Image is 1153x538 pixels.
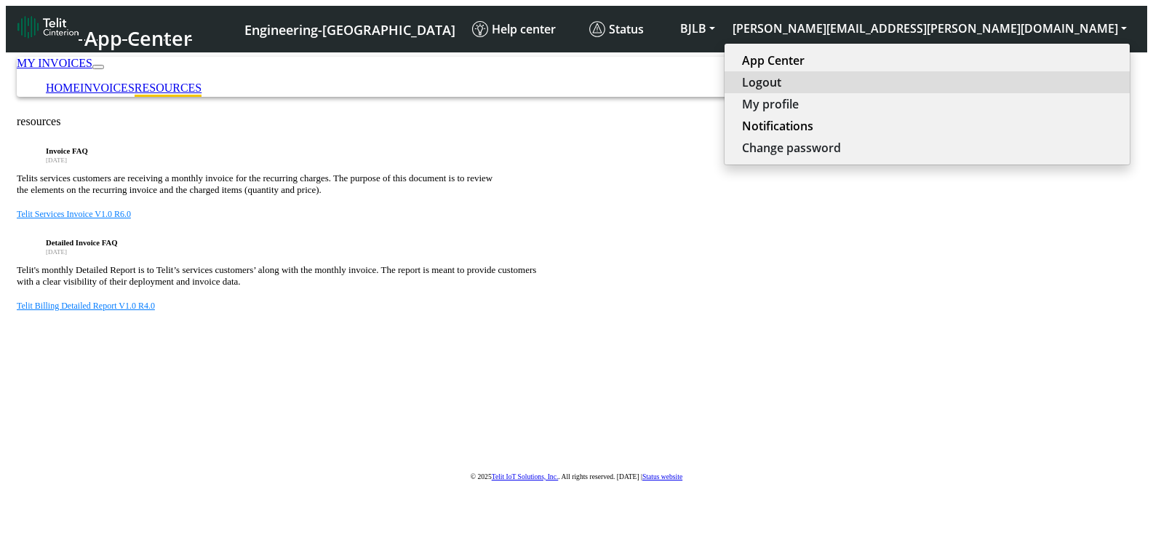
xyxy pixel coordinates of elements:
[46,146,1136,155] h6: Invoice FAQ
[17,173,1136,196] article: Telits services customers are receiving a monthly invoice for the recurring charges. The purpose ...
[742,118,1112,134] a: Notifications
[472,21,488,37] img: knowledge.svg
[472,21,556,37] span: Help center
[135,82,202,94] a: RESOURCES
[724,15,1136,41] button: [PERSON_NAME][EMAIL_ADDRESS][PERSON_NAME][DOMAIN_NAME]
[742,52,1112,68] a: App Center
[80,82,135,94] a: INVOICES
[725,50,1130,71] button: App Center
[17,115,1136,128] div: resources
[725,71,1130,93] button: Logout
[17,264,1136,288] article: Telit's monthly Detailed Report is to Telit’s services customers’ along with the monthly invoice....
[17,301,155,311] a: Telit Billing Detailed Report V1.0 R4.0
[17,15,79,39] img: logo-telit-cinterion-gw-new.png
[583,15,671,43] a: Status
[466,15,583,43] a: Help center
[46,238,1136,247] h6: Detailed Invoice FAQ
[725,93,1130,115] button: My profile
[17,57,92,69] a: MY INVOICES
[642,472,682,480] a: Status website
[492,472,559,480] a: Telit IoT Solutions, Inc.
[671,15,724,41] button: BJLB
[46,157,67,164] span: [DATE]
[46,82,80,94] a: HOME
[725,137,1130,159] button: Change password
[17,12,190,47] a: App Center
[84,25,192,52] span: App Center
[17,209,131,219] a: Telit Services Invoice V1.0 R6.0
[46,248,67,256] span: [DATE]
[589,21,605,37] img: status.svg
[589,21,644,37] span: Status
[725,115,1130,137] button: Notifications
[17,472,1136,480] p: © 2025 . All rights reserved. [DATE] |
[244,15,455,42] a: Your current platform instance
[244,21,455,39] span: Engineering-[GEOGRAPHIC_DATA]
[92,65,104,69] button: Toggle navigation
